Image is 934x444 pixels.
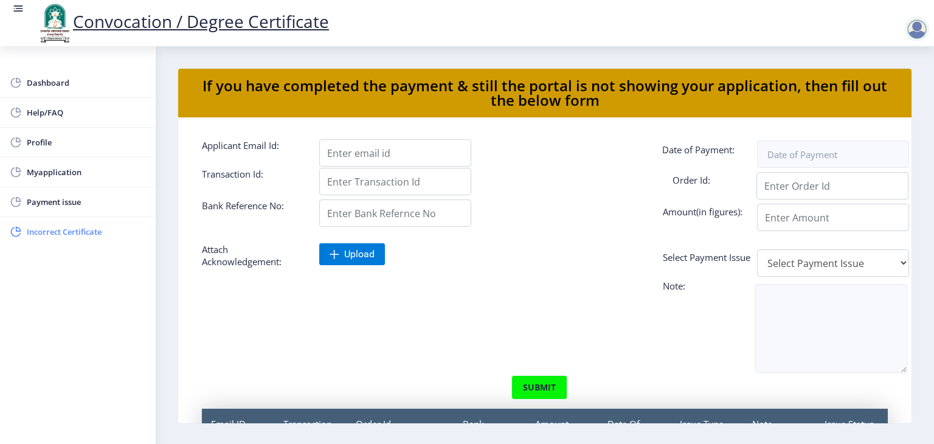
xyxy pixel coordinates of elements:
[757,204,909,231] input: Enter Amount
[757,140,909,168] input: Date of Payment
[178,69,912,117] nb-card-header: If you have completed the payment & still the portal is not showing your application, then fill o...
[27,165,146,179] span: Myapplication
[27,224,146,239] span: Incorrect Certificate
[27,105,146,120] span: Help/FAQ
[27,195,146,209] span: Payment issue
[27,135,146,150] span: Profile
[319,139,471,167] input: Enter email id
[193,168,310,190] label: Transaction Id:
[36,10,329,33] a: Convocation / Degree Certificate
[344,248,375,260] span: Upload
[756,172,908,199] input: Enter Order Id
[193,139,310,162] label: Applicant Email Id:
[27,75,146,90] span: Dashboard
[511,375,567,400] button: submit
[319,168,471,195] input: Enter Transaction Id
[193,243,310,268] label: Attach Acknowledgement:
[319,199,471,227] input: Enter Bank Refernce No
[653,144,770,162] label: Date of Payment:
[193,199,310,222] label: Bank Reference No:
[36,2,73,44] img: logo
[654,280,771,296] label: Note:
